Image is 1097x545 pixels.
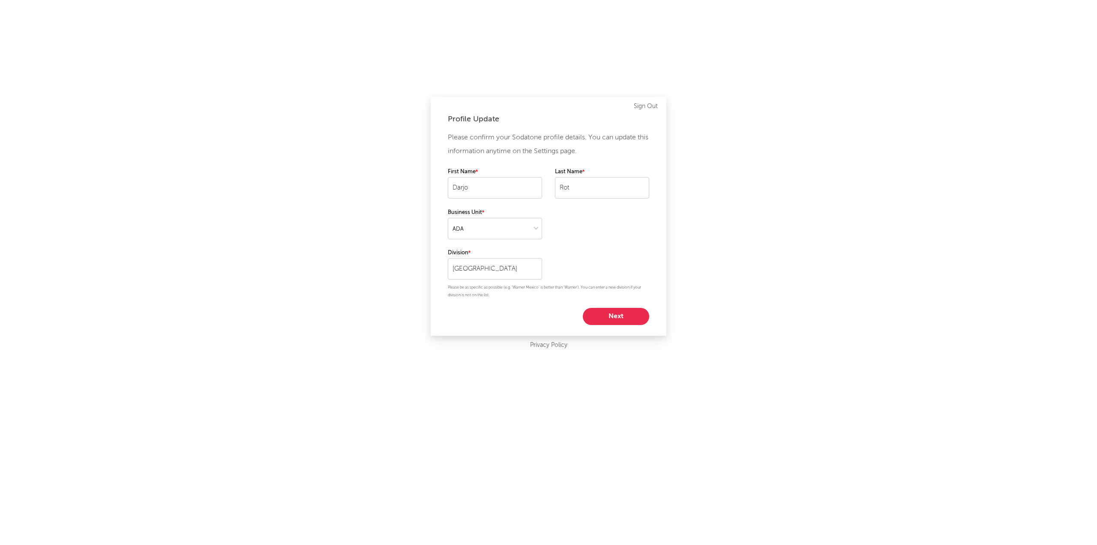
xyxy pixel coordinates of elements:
[448,284,649,299] p: Please be as specific as possible (e.g. 'Warner Mexico' is better than 'Warner'). You can enter a...
[448,167,542,177] label: First Name
[555,167,649,177] label: Last Name
[448,177,542,199] input: Your first name
[448,248,542,258] label: Division
[448,258,542,280] input: Your division
[448,114,649,124] div: Profile Update
[530,340,567,351] a: Privacy Policy
[448,131,649,158] p: Please confirm your Sodatone profile details. You can update this information anytime on the Sett...
[555,177,649,199] input: Your last name
[583,308,649,325] button: Next
[448,208,542,218] label: Business Unit
[634,101,658,111] a: Sign Out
